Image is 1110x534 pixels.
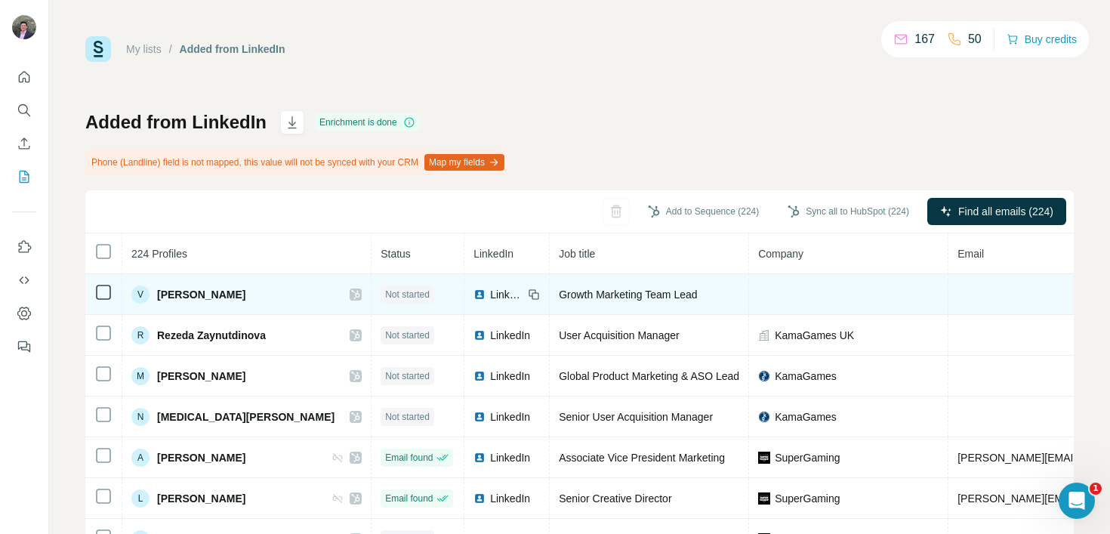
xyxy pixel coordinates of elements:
img: company-logo [758,492,770,505]
span: Email found [385,492,433,505]
span: Associate Vice President Marketing [559,452,725,464]
img: LinkedIn logo [473,329,486,341]
span: [PERSON_NAME] [157,369,245,384]
h1: Added from LinkedIn [85,110,267,134]
div: Enrichment is done [315,113,420,131]
button: Buy credits [1007,29,1077,50]
button: Use Surfe API [12,267,36,294]
span: LinkedIn [490,450,530,465]
img: LinkedIn logo [473,411,486,423]
span: KamaGames UK [775,328,854,343]
p: 167 [914,30,935,48]
button: Find all emails (224) [927,198,1066,225]
span: Email [957,248,984,260]
span: User Acquisition Manager [559,329,680,341]
span: Email found [385,451,433,465]
span: Senior User Acquisition Manager [559,411,713,423]
div: R [131,326,150,344]
span: Not started [385,329,430,342]
span: Not started [385,369,430,383]
span: KamaGames [775,409,837,424]
span: Global Product Marketing & ASO Lead [559,370,739,382]
span: 224 Profiles [131,248,187,260]
img: LinkedIn logo [473,289,486,301]
span: LinkedIn [490,369,530,384]
div: L [131,489,150,508]
img: LinkedIn logo [473,370,486,382]
div: Phone (Landline) field is not mapped, this value will not be synced with your CRM [85,150,507,175]
span: KamaGames [775,369,837,384]
span: LinkedIn [490,409,530,424]
img: LinkedIn logo [473,452,486,464]
span: [MEDICAL_DATA][PERSON_NAME] [157,409,335,424]
button: Map my fields [424,154,504,171]
span: LinkedIn [473,248,513,260]
span: Not started [385,410,430,424]
button: Quick start [12,63,36,91]
div: N [131,408,150,426]
button: Search [12,97,36,124]
span: Senior Creative Director [559,492,671,505]
img: Surfe Logo [85,36,111,62]
img: company-logo [758,411,770,423]
span: SuperGaming [775,491,840,506]
p: 50 [968,30,982,48]
a: My lists [126,43,162,55]
span: [PERSON_NAME] [157,287,245,302]
img: Avatar [12,15,36,39]
li: / [169,42,172,57]
span: Rezeda Zaynutdinova [157,328,266,343]
span: Company [758,248,803,260]
button: Dashboard [12,300,36,327]
span: Growth Marketing Team Lead [559,289,697,301]
span: 1 [1090,483,1102,495]
button: Enrich CSV [12,130,36,157]
div: M [131,367,150,385]
span: [PERSON_NAME] [157,450,245,465]
img: company-logo [758,370,770,382]
button: Feedback [12,333,36,360]
span: [PERSON_NAME] [157,491,245,506]
div: V [131,286,150,304]
button: Use Surfe on LinkedIn [12,233,36,261]
button: Sync all to HubSpot (224) [777,200,920,223]
iframe: Intercom live chat [1059,483,1095,519]
span: Not started [385,288,430,301]
button: Add to Sequence (224) [637,200,769,223]
button: My lists [12,163,36,190]
span: LinkedIn [490,328,530,343]
img: LinkedIn logo [473,492,486,505]
img: company-logo [758,452,770,464]
span: LinkedIn [490,491,530,506]
div: Added from LinkedIn [180,42,285,57]
span: Job title [559,248,595,260]
div: A [131,449,150,467]
span: LinkedIn [490,287,523,302]
span: Find all emails (224) [958,204,1053,219]
span: SuperGaming [775,450,840,465]
span: Status [381,248,411,260]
